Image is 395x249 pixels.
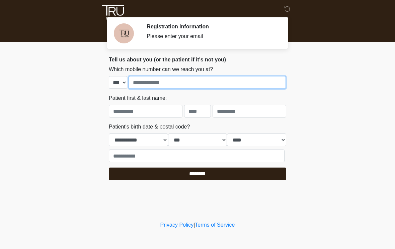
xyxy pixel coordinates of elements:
[109,123,190,131] label: Patient's birth date & postal code?
[109,65,213,73] label: Which mobile number can we reach you at?
[114,23,134,43] img: Agent Avatar
[195,222,235,228] a: Terms of Service
[109,56,286,63] h2: Tell us about you (or the patient if it's not you)
[102,5,124,20] img: Tru Med Spa Logo
[109,94,167,102] label: Patient first & last name:
[193,222,195,228] a: |
[160,222,194,228] a: Privacy Policy
[147,23,276,30] h2: Registration Information
[147,32,276,40] div: Please enter your email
